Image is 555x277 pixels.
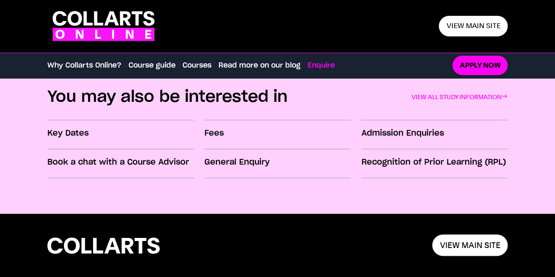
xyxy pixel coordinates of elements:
[432,234,508,256] a: VIEW MAIN SITE
[361,121,508,150] a: Admission Enquiries
[361,128,508,139] h3: Admission Enquiries
[411,91,508,103] a: VIEW ALL STUDY INFORMATION
[204,150,351,179] a: General Enquiry
[308,60,335,71] a: Enquire
[47,60,122,71] a: Why Collarts Online?
[204,128,351,139] h3: Fees
[204,157,351,168] h3: General Enquiry
[47,121,194,150] a: Key Dates
[218,60,301,71] a: Read more on our blog
[47,150,194,179] a: Book a chat with a Course Advisor
[452,56,508,76] a: Apply now
[47,157,194,168] h3: Book a chat with a Course Advisor
[361,150,508,179] a: Recognition of Prior Learning (RPL)
[439,16,508,36] a: View main site
[47,128,194,139] h3: Key Dates
[361,157,508,168] h3: Recognition of Prior Learning (RPL)
[129,60,175,71] a: Course guide
[204,121,351,150] a: Fees
[183,60,211,71] a: Courses
[47,87,288,107] h2: You may also be interested in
